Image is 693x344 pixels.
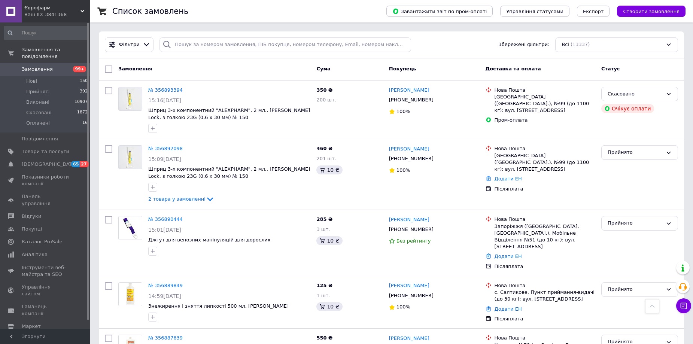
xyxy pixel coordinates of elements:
[500,6,569,17] button: Управління статусами
[577,6,610,17] button: Експорт
[148,156,181,162] span: 15:09[DATE]
[486,66,541,71] span: Доставка та оплата
[80,161,88,167] span: 27
[82,120,88,127] span: 16
[392,8,487,15] span: Завантажити звіт по пром-оплаті
[396,238,431,244] span: Без рейтингу
[148,227,181,233] span: 15:01[DATE]
[22,226,42,232] span: Покупці
[26,120,50,127] span: Оплачені
[316,226,330,232] span: 3 шт.
[316,302,342,311] div: 10 ₴
[26,88,49,95] span: Прийняті
[80,78,88,85] span: 150
[389,293,434,298] span: [PHONE_NUMBER]
[22,161,77,168] span: [DEMOGRAPHIC_DATA]
[118,145,142,169] a: Фото товару
[495,176,522,182] a: Додати ЕН
[119,41,140,48] span: Фільтри
[22,148,69,155] span: Товари та послуги
[4,26,88,40] input: Пошук
[22,251,48,258] span: Аналітика
[571,42,590,47] span: (13337)
[389,156,434,161] span: [PHONE_NUMBER]
[623,9,680,14] span: Створити замовлення
[119,146,142,169] img: Фото товару
[118,216,142,240] a: Фото товару
[22,238,62,245] span: Каталог ProSale
[118,282,142,306] a: Фото товару
[396,167,410,173] span: 100%
[316,156,336,161] span: 201 шт.
[495,223,595,250] div: Запоріжжя ([GEOGRAPHIC_DATA], [GEOGRAPHIC_DATA].), Мобільне Відділення №51 (до 10 кг): вул. [STRE...
[77,109,88,116] span: 1872
[495,117,595,124] div: Пром-оплата
[24,11,90,18] div: Ваш ID: 3841368
[396,304,410,310] span: 100%
[112,7,188,16] h1: Список замовлень
[316,335,332,341] span: 550 ₴
[316,236,342,245] div: 10 ₴
[495,152,595,173] div: [GEOGRAPHIC_DATA] ([GEOGRAPHIC_DATA].), №99 (до 1100 кг): вул. [STREET_ADDRESS]
[316,146,332,151] span: 460 ₴
[22,46,90,60] span: Замовлення та повідомлення
[389,97,434,103] span: [PHONE_NUMBER]
[583,9,604,14] span: Експорт
[148,97,181,103] span: 15:16[DATE]
[316,87,332,93] span: 350 ₴
[148,283,183,288] a: № 356889849
[118,87,142,111] a: Фото товару
[316,66,330,71] span: Cума
[316,97,336,103] span: 200 шт.
[389,87,429,94] a: [PERSON_NAME]
[495,306,522,312] a: Додати ЕН
[316,165,342,174] div: 10 ₴
[316,293,330,298] span: 1 шт.
[159,37,411,52] input: Пошук за номером замовлення, ПІБ покупця, номером телефону, Email, номером накладної
[495,263,595,270] div: Післяплата
[601,104,654,113] div: Очікує оплати
[617,6,686,17] button: Створити замовлення
[148,107,310,120] a: Шприц 3-х компонентний "ALEXPHARM", 2 мл., [PERSON_NAME] Lock, з голкою 23G (0,6 х 30 мм) № 150
[119,283,142,306] img: Фото товару
[495,145,595,152] div: Нова Пошта
[608,149,663,156] div: Прийнято
[389,335,429,342] a: [PERSON_NAME]
[22,264,69,278] span: Інструменти веб-майстра та SEO
[608,286,663,293] div: Прийнято
[562,41,569,48] span: Всі
[506,9,563,14] span: Управління статусами
[148,146,183,151] a: № 356892098
[148,335,183,341] a: № 356887639
[148,293,181,299] span: 14:59[DATE]
[22,174,69,187] span: Показники роботи компанії
[71,161,80,167] span: 65
[608,90,663,98] div: Скасовано
[119,216,142,240] img: Фото товару
[26,109,52,116] span: Скасовані
[396,109,410,114] span: 100%
[22,136,58,142] span: Повідомлення
[608,219,663,227] div: Прийнято
[498,41,549,48] span: Збережені фільтри:
[389,226,434,232] span: [PHONE_NUMBER]
[119,87,142,110] img: Фото товару
[495,87,595,94] div: Нова Пошта
[148,166,310,179] a: Шприц 3-х компонентний "ALEXPHARM", 2 мл., [PERSON_NAME] Lock, з голкою 23G (0,6 х 30 мм) № 150
[495,216,595,223] div: Нова Пошта
[495,94,595,114] div: [GEOGRAPHIC_DATA] ([GEOGRAPHIC_DATA].), №99 (до 1100 кг): вул. [STREET_ADDRESS]
[316,283,332,288] span: 125 ₴
[73,66,86,72] span: 99+
[386,6,493,17] button: Завантажити звіт по пром-оплаті
[148,237,270,243] a: Джгут для венозних маніпуляцій для дорослих
[148,303,289,309] a: Знежирення і зняття липкості 500 мл. [PERSON_NAME]
[24,4,80,11] span: Єврофарм
[389,146,429,153] a: [PERSON_NAME]
[495,282,595,289] div: Нова Пошта
[148,196,206,202] span: 2 товара у замовленні
[676,298,691,313] button: Чат з покупцем
[495,253,522,259] a: Додати ЕН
